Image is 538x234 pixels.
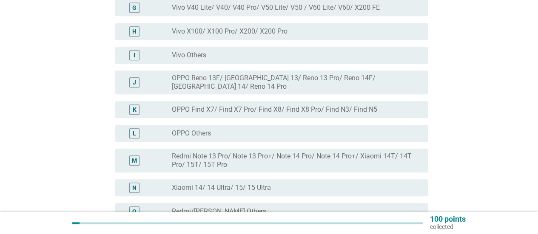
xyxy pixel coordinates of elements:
div: M [132,156,137,165]
label: Vivo X100/ X100 Pro/ X200/ X200 Pro [172,27,288,36]
label: Redmi/[PERSON_NAME] Others [172,207,266,216]
div: K [133,105,137,114]
label: Xiaomi 14/ 14 Ultra/ 15/ 15 Ultra [172,183,271,192]
label: OPPO Reno 13F/ [GEOGRAPHIC_DATA] 13/ Reno 13 Pro/ Reno 14F/ [GEOGRAPHIC_DATA] 14/ Reno 14 Pro [172,74,414,91]
label: OPPO Find X7/ Find X7 Pro/ Find X8/ Find X8 Pro/ Find N3/ Find N5 [172,105,377,114]
p: collected [430,223,466,231]
div: L [133,129,136,138]
div: J [133,78,136,87]
div: N [132,183,137,192]
div: I [134,51,135,60]
p: 100 points [430,215,466,223]
div: O [132,207,137,216]
label: OPPO Others [172,129,211,138]
div: G [132,3,137,12]
div: H [132,27,137,36]
label: Vivo Others [172,51,206,59]
label: Redmi Note 13 Pro/ Note 13 Pro+/ Note 14 Pro/ Note 14 Pro+/ Xiaomi 14T/ 14T Pro/ 15T/ 15T Pro [172,152,414,169]
label: Vivo V40 Lite/ V40/ V40 Pro/ V50 Lite/ V50 / V60 Lite/ V60/ X200 FE [172,3,380,12]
